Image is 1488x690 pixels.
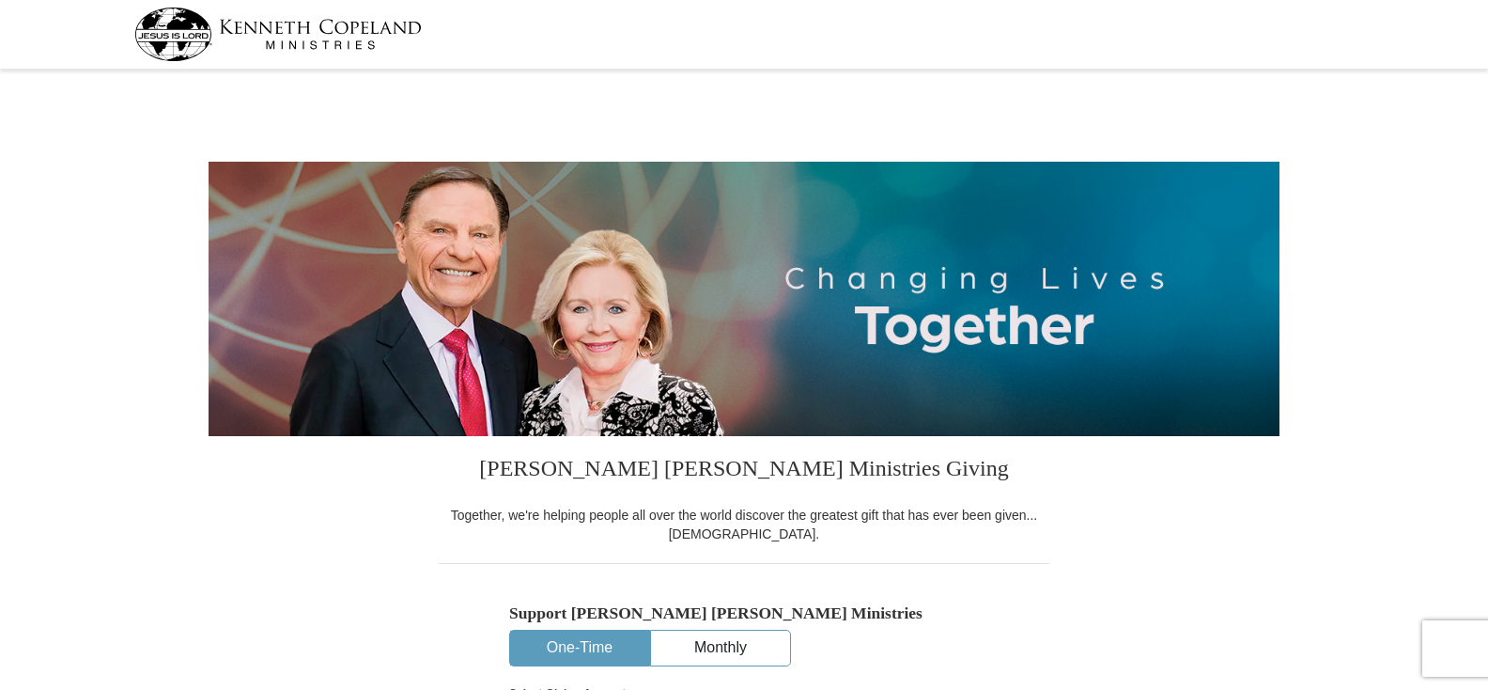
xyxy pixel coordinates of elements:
[651,631,790,666] button: Monthly
[510,631,649,666] button: One-Time
[509,604,979,623] h5: Support [PERSON_NAME] [PERSON_NAME] Ministries
[134,8,422,61] img: kcm-header-logo.svg
[439,506,1049,543] div: Together, we're helping people all over the world discover the greatest gift that has ever been g...
[439,436,1049,506] h3: [PERSON_NAME] [PERSON_NAME] Ministries Giving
